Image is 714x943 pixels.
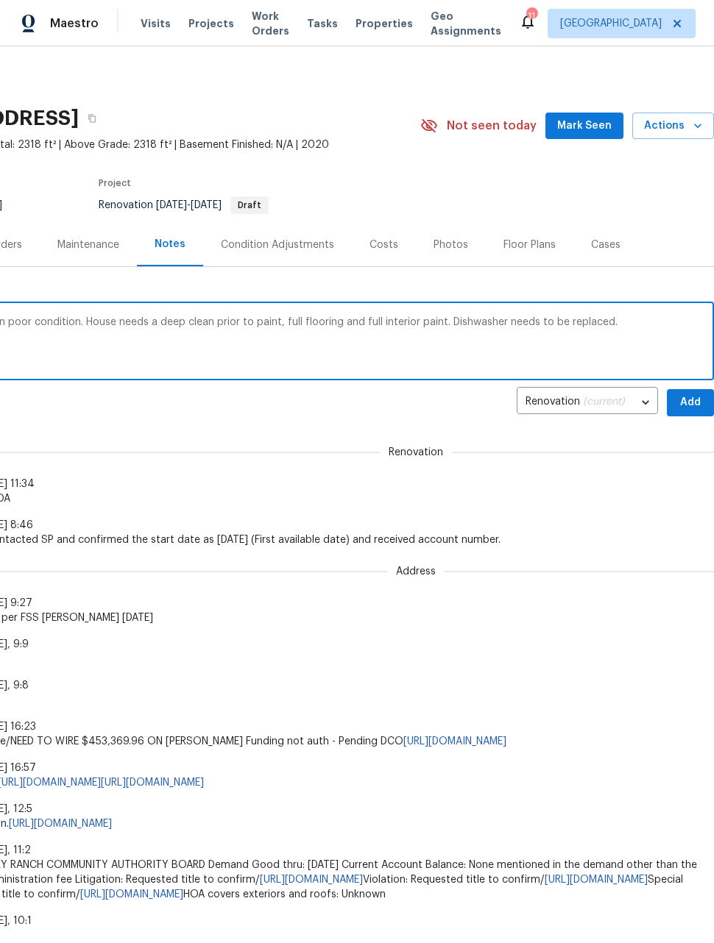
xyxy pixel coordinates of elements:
div: 11 [526,9,537,24]
span: Maestro [50,16,99,31]
span: Not seen today [447,118,537,133]
a: [URL][DOMAIN_NAME] [9,819,112,829]
button: Mark Seen [545,113,623,140]
a: [URL][DOMAIN_NAME] [80,889,183,900]
span: [GEOGRAPHIC_DATA] [560,16,662,31]
span: Properties [356,16,413,31]
div: Renovation (current) [517,385,658,421]
button: Copy Address [79,105,105,132]
div: Costs [370,238,398,252]
span: Visits [141,16,171,31]
a: [URL][DOMAIN_NAME] [403,736,506,747]
div: Condition Adjustments [221,238,334,252]
span: Add [679,394,702,412]
div: Notes [155,237,185,252]
a: [URL][DOMAIN_NAME] [545,875,648,885]
span: Address [387,564,445,579]
span: (current) [583,396,625,407]
span: Projects [188,16,234,31]
span: Work Orders [252,9,289,38]
span: Renovation [380,445,452,460]
span: Renovation [99,200,269,210]
span: [DATE] [156,200,187,210]
span: Tasks [307,18,338,29]
a: [URL][DOMAIN_NAME] [101,777,204,788]
div: Floor Plans [503,238,556,252]
div: Cases [591,238,621,252]
span: Draft [232,201,267,210]
a: [URL][DOMAIN_NAME] [260,875,363,885]
span: Project [99,179,131,188]
span: Geo Assignments [431,9,501,38]
div: Maintenance [57,238,119,252]
div: Photos [434,238,468,252]
button: Actions [632,113,714,140]
span: Actions [644,117,702,135]
span: - [156,200,222,210]
span: Mark Seen [557,117,612,135]
button: Add [667,389,714,416]
span: [DATE] [191,200,222,210]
